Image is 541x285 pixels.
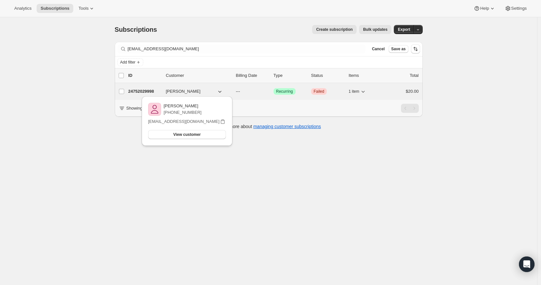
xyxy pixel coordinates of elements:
p: 24752029998 [128,88,161,95]
button: Help [470,4,499,13]
p: [PHONE_NUMBER] [164,109,202,116]
button: Cancel [369,45,387,53]
p: Customer [166,72,231,79]
span: 1 item [349,89,359,94]
button: Subscriptions [37,4,73,13]
button: Tools [75,4,99,13]
span: Subscriptions [41,6,69,11]
span: Add filter [120,60,135,65]
img: variant image [148,103,161,116]
button: [PERSON_NAME] [162,86,227,97]
div: Items [349,72,381,79]
span: Cancel [372,46,384,52]
p: ID [128,72,161,79]
button: Create subscription [312,25,357,34]
span: Tools [78,6,88,11]
span: Export [398,27,410,32]
div: Type [274,72,306,79]
span: $20.00 [406,89,419,94]
span: Analytics [14,6,31,11]
button: View customer [148,130,226,139]
span: Bulk updates [363,27,387,32]
div: Open Intercom Messenger [519,256,535,272]
p: Showing 1 to 1 of 1 [126,105,162,112]
button: Export [394,25,414,34]
button: Save as [389,45,408,53]
div: IDCustomerBilling DateTypeStatusItemsTotal [128,72,419,79]
span: View customer [173,132,201,137]
span: Help [480,6,489,11]
span: [PERSON_NAME] [166,88,201,95]
p: Billing Date [236,72,268,79]
input: Filter subscribers [128,44,366,53]
p: Learn more about [216,123,321,130]
span: Subscriptions [115,26,157,33]
button: Analytics [10,4,35,13]
span: Failed [314,89,324,94]
button: Bulk updates [359,25,391,34]
span: Recurring [276,89,293,94]
button: Sort the results [411,44,420,53]
span: Save as [391,46,406,52]
a: managing customer subscriptions [253,124,321,129]
button: Add filter [117,58,143,66]
span: --- [236,89,240,94]
p: [PERSON_NAME] [164,103,202,109]
button: 1 item [349,87,367,96]
p: Status [311,72,344,79]
button: Settings [501,4,531,13]
span: Create subscription [316,27,353,32]
span: Settings [511,6,527,11]
p: Total [410,72,418,79]
p: [EMAIL_ADDRESS][DOMAIN_NAME] [148,118,219,125]
div: 24752029998[PERSON_NAME]---SuccessRecurringCriticalFailed1 item$20.00 [128,87,419,96]
nav: Pagination [401,104,419,113]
